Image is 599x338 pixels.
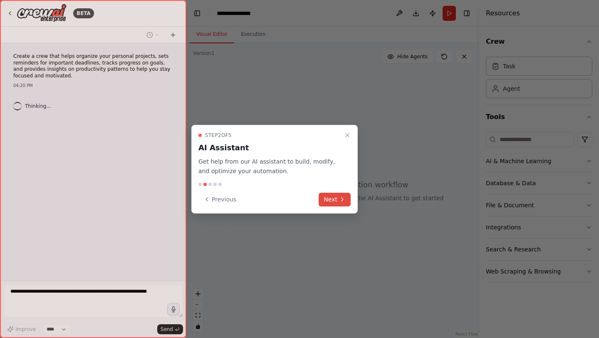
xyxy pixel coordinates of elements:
[191,7,203,19] button: Hide left sidebar
[319,193,351,206] button: Next
[205,132,232,139] span: Step 2 of 5
[342,130,352,140] button: Close walkthrough
[198,193,241,206] button: Previous
[198,142,341,154] h3: AI Assistant
[198,157,341,176] p: Get help from our AI assistant to build, modify, and optimize your automation.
